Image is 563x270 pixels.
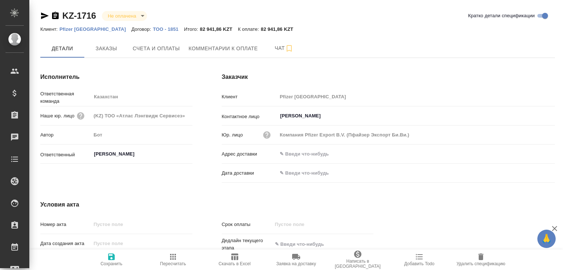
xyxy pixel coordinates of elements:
span: Написать в [GEOGRAPHIC_DATA] [331,259,384,269]
button: Open [551,115,552,117]
h4: Исполнитель [40,73,192,81]
button: Скопировать ссылку [51,11,60,20]
input: Пустое поле [91,110,192,121]
button: 🙏 [537,230,556,248]
p: Клиент: [40,26,59,32]
input: Пустое поле [277,129,555,140]
a: ТОО - 1851 [153,26,184,32]
a: Pfizer [GEOGRAPHIC_DATA] [59,26,131,32]
div: Не оплачена [102,11,147,21]
input: ✎ Введи что-нибудь [277,149,555,159]
span: Добавить Todo [404,261,434,266]
span: Сохранить [100,261,122,266]
button: Не оплачена [106,13,138,19]
input: Пустое поле [91,219,192,230]
p: Итого: [184,26,200,32]
h4: Заказчик [222,73,555,81]
p: Наше юр. лицо [40,112,74,120]
p: 82 941,86 KZT [200,26,238,32]
p: Дата доставки [222,169,277,177]
span: Пересчитать [160,261,186,266]
p: Контактное лицо [222,113,277,120]
p: Ответственный [40,151,91,158]
p: 82 941,86 KZT [261,26,299,32]
p: Номер акта [40,221,91,228]
p: Договор: [132,26,153,32]
button: Написать в [GEOGRAPHIC_DATA] [327,249,389,270]
button: Сохранить [81,249,142,270]
input: ✎ Введи что-нибудь [272,239,336,249]
span: Скачать в Excel [218,261,250,266]
p: Дедлайн текущего этапа [222,237,272,252]
input: Пустое поле [91,238,155,249]
span: Комментарии к оплате [189,44,258,53]
span: Счета и оплаты [133,44,180,53]
span: Заявка на доставку [276,261,316,266]
button: Скопировать ссылку для ЯМессенджера [40,11,49,20]
span: 🙏 [540,231,553,247]
p: Адрес доставки [222,150,277,158]
input: Пустое поле [91,129,192,140]
p: Дата создания акта [40,240,91,247]
span: Детали [45,44,80,53]
span: Чат [266,44,302,53]
h4: Условия акта [40,200,374,209]
button: Пересчитать [142,249,204,270]
input: ✎ Введи что-нибудь [277,168,341,178]
input: Пустое поле [277,91,555,102]
span: Заказы [89,44,124,53]
p: Юр. лицо [222,131,243,139]
p: К оплате: [238,26,261,32]
p: Автор [40,131,91,139]
p: Ответственная команда [40,90,91,105]
p: Клиент [222,93,277,101]
span: Удалить спецификацию [456,261,505,266]
input: Пустое поле [272,219,336,230]
p: Срок оплаты [222,221,272,228]
button: Open [188,153,190,155]
button: Удалить спецификацию [450,249,512,270]
button: Добавить Todo [389,249,450,270]
button: Скачать в Excel [204,249,265,270]
span: Кратко детали спецификации [468,12,535,19]
button: Заявка на доставку [265,249,327,270]
a: KZ-1716 [62,11,96,21]
svg: Подписаться [285,44,294,53]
